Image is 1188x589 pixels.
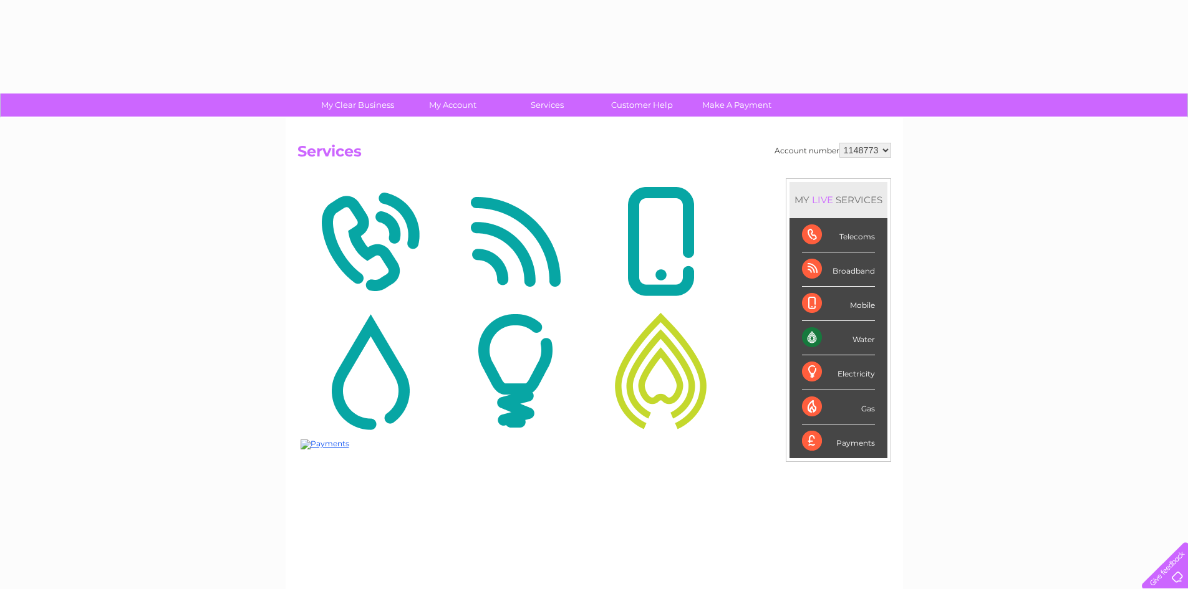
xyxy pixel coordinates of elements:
[301,439,349,449] img: Payments
[802,355,875,390] div: Electricity
[802,424,875,458] div: Payments
[301,310,440,431] img: Water
[685,93,788,117] a: Make A Payment
[775,143,891,158] div: Account number
[591,310,730,431] img: Gas
[496,93,599,117] a: Services
[297,143,891,166] h2: Services
[306,93,409,117] a: My Clear Business
[802,252,875,287] div: Broadband
[591,181,730,302] img: Mobile
[401,93,504,117] a: My Account
[790,182,887,218] div: MY SERVICES
[301,181,440,302] img: Telecoms
[446,181,585,302] img: Broadband
[809,194,836,206] div: LIVE
[802,218,875,252] div: Telecoms
[802,321,875,355] div: Water
[802,287,875,321] div: Mobile
[591,93,693,117] a: Customer Help
[802,390,875,424] div: Gas
[446,310,585,431] img: Electricity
